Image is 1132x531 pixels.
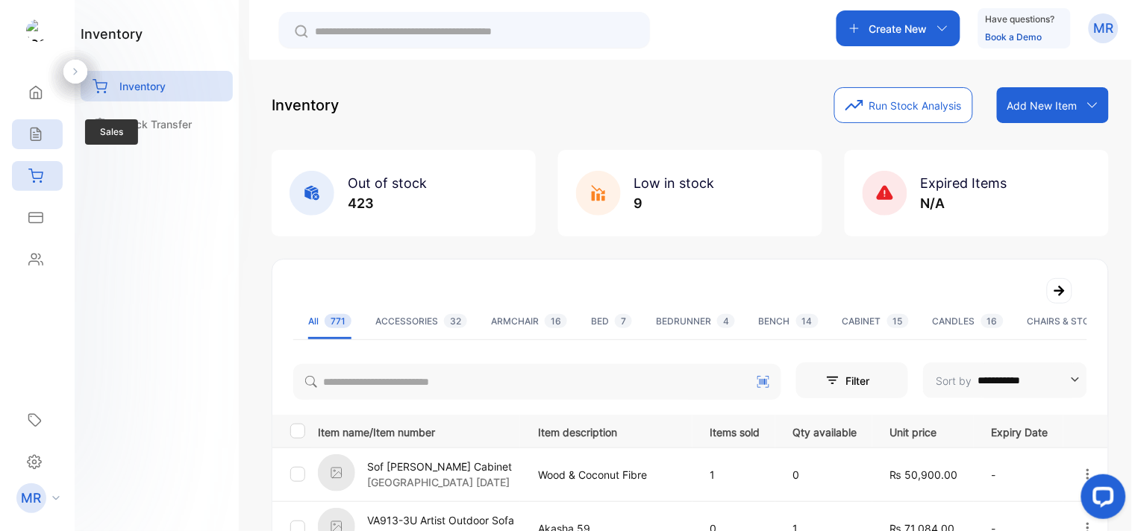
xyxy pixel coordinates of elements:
[538,467,679,483] p: Wood & Coconut Fibre
[348,193,427,213] p: 423
[81,24,143,44] h1: inventory
[325,314,351,328] span: 771
[869,21,928,37] p: Create New
[119,78,166,94] p: Inventory
[936,373,972,389] p: Sort by
[981,314,1004,328] span: 16
[491,315,567,328] div: ARMCHAIR
[842,315,909,328] div: CABINET
[272,94,339,116] p: Inventory
[834,87,973,123] button: Run Stock Analysis
[318,454,355,491] img: item
[656,315,735,328] div: BEDRUNNER
[890,421,961,440] p: Unit price
[634,193,715,213] p: 9
[615,314,632,328] span: 7
[444,314,467,328] span: 32
[837,10,960,46] button: Create New
[933,315,1004,328] div: CANDLES
[796,314,819,328] span: 14
[591,315,632,328] div: BED
[1069,468,1132,531] iframe: LiveChat chat widget
[921,175,1007,191] span: Expired Items
[538,421,679,440] p: Item description
[308,315,351,328] div: All
[921,193,1007,213] p: N/A
[1094,19,1114,38] p: MR
[85,119,138,145] span: Sales
[634,175,715,191] span: Low in stock
[710,467,763,483] p: 1
[986,12,1055,27] p: Have questions?
[710,421,763,440] p: Items sold
[793,421,860,440] p: Qty available
[119,116,192,132] p: Stock Transfer
[759,315,819,328] div: BENCH
[986,31,1042,43] a: Book a Demo
[890,468,958,481] span: ₨ 50,900.00
[717,314,735,328] span: 4
[375,315,467,328] div: ACCESSORIES
[81,109,233,139] a: Stock Transfer
[367,474,512,490] p: [GEOGRAPHIC_DATA] [DATE]
[1089,10,1119,46] button: MR
[318,421,519,440] p: Item name/Item number
[367,459,512,474] p: Sof [PERSON_NAME] Cabinet
[22,488,42,508] p: MR
[992,467,1051,483] p: -
[1007,98,1078,113] p: Add New Item
[367,512,514,528] p: VA913-3U Artist Outdoor Sofa
[348,175,427,191] span: Out of stock
[26,19,49,42] img: logo
[887,314,909,328] span: 15
[992,421,1051,440] p: Expiry Date
[793,467,860,483] p: 0
[81,71,233,101] a: Inventory
[923,362,1087,398] button: Sort by
[545,314,567,328] span: 16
